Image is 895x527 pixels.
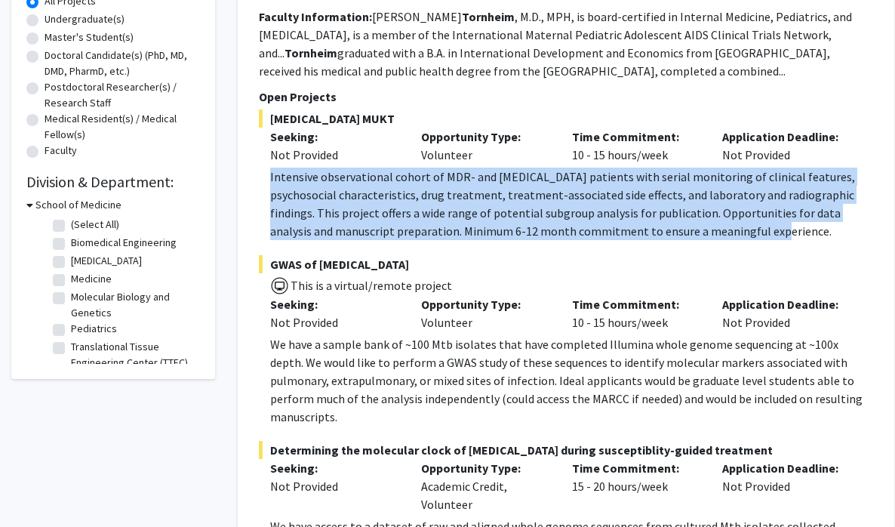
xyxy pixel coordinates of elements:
[270,477,398,495] div: Not Provided
[421,459,549,477] p: Opportunity Type:
[259,441,873,459] span: Determining the molecular clock of [MEDICAL_DATA] during susceptiblity-guided treatment
[722,459,850,477] p: Application Deadline:
[270,168,873,240] p: Intensive observational cohort of MDR- and [MEDICAL_DATA] patients with serial monitoring of clin...
[711,295,862,331] div: Not Provided
[259,9,372,24] b: Faculty Information:
[11,459,64,516] iframe: Chat
[711,128,862,164] div: Not Provided
[71,289,196,321] label: Molecular Biology and Genetics
[561,295,712,331] div: 10 - 15 hours/week
[722,295,850,313] p: Application Deadline:
[561,128,712,164] div: 10 - 15 hours/week
[284,45,337,60] b: Tornheim
[421,295,549,313] p: Opportunity Type:
[722,128,850,146] p: Application Deadline:
[410,459,561,513] div: Academic Credit, Volunteer
[421,128,549,146] p: Opportunity Type:
[270,459,398,477] p: Seeking:
[45,29,134,45] label: Master's Student(s)
[45,11,125,27] label: Undergraduate(s)
[259,9,852,79] fg-read-more: [PERSON_NAME] , M.D., MPH, is board-certified in Internal Medicine, Pediatrics, and [MEDICAL_DATA...
[71,339,196,371] label: Translational Tissue Engineering Center (TTEC)
[45,111,200,143] label: Medical Resident(s) / Medical Fellow(s)
[35,197,121,213] h3: School of Medicine
[71,253,142,269] label: [MEDICAL_DATA]
[71,235,177,251] label: Biomedical Engineering
[561,459,712,513] div: 15 - 20 hours/week
[270,313,398,331] div: Not Provided
[45,79,200,111] label: Postdoctoral Researcher(s) / Research Staff
[270,295,398,313] p: Seeking:
[71,217,119,233] label: (Select All)
[45,143,77,159] label: Faculty
[572,295,700,313] p: Time Commitment:
[462,9,515,24] b: Tornheim
[270,128,398,146] p: Seeking:
[259,109,873,128] span: [MEDICAL_DATA] MUKT
[26,173,200,191] h2: Division & Department:
[270,335,873,426] p: We have a sample bank of ~100 Mtb isolates that have completed Illumina whole genome sequencing a...
[270,146,398,164] div: Not Provided
[71,271,112,287] label: Medicine
[572,459,700,477] p: Time Commitment:
[572,128,700,146] p: Time Commitment:
[289,278,452,293] span: This is a virtual/remote project
[410,295,561,331] div: Volunteer
[259,88,873,106] p: Open Projects
[71,321,117,337] label: Pediatrics
[410,128,561,164] div: Volunteer
[45,48,200,79] label: Doctoral Candidate(s) (PhD, MD, DMD, PharmD, etc.)
[259,255,873,273] span: GWAS of [MEDICAL_DATA]
[711,459,862,513] div: Not Provided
